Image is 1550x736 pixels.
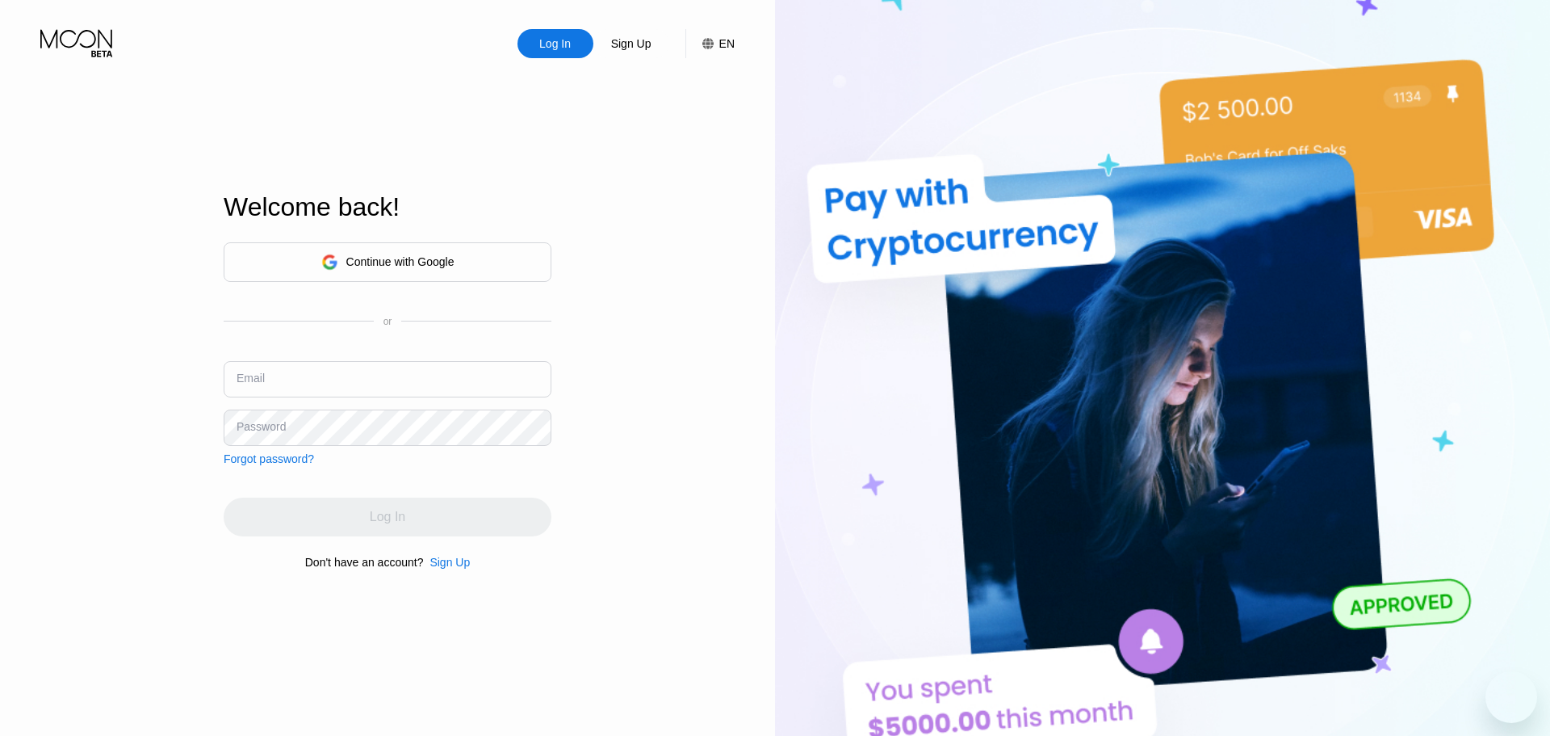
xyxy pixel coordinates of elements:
[593,29,669,58] div: Sign Up
[538,36,572,52] div: Log In
[305,556,424,569] div: Don't have an account?
[423,556,470,569] div: Sign Up
[383,316,392,327] div: or
[517,29,593,58] div: Log In
[224,242,551,282] div: Continue with Google
[610,36,653,52] div: Sign Up
[1485,671,1537,723] iframe: Knop om het berichtenvenster te openen
[429,556,470,569] div: Sign Up
[346,255,455,268] div: Continue with Google
[685,29,735,58] div: EN
[237,372,265,385] div: Email
[224,452,314,465] div: Forgot password?
[224,192,551,222] div: Welcome back!
[237,420,286,433] div: Password
[719,37,735,50] div: EN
